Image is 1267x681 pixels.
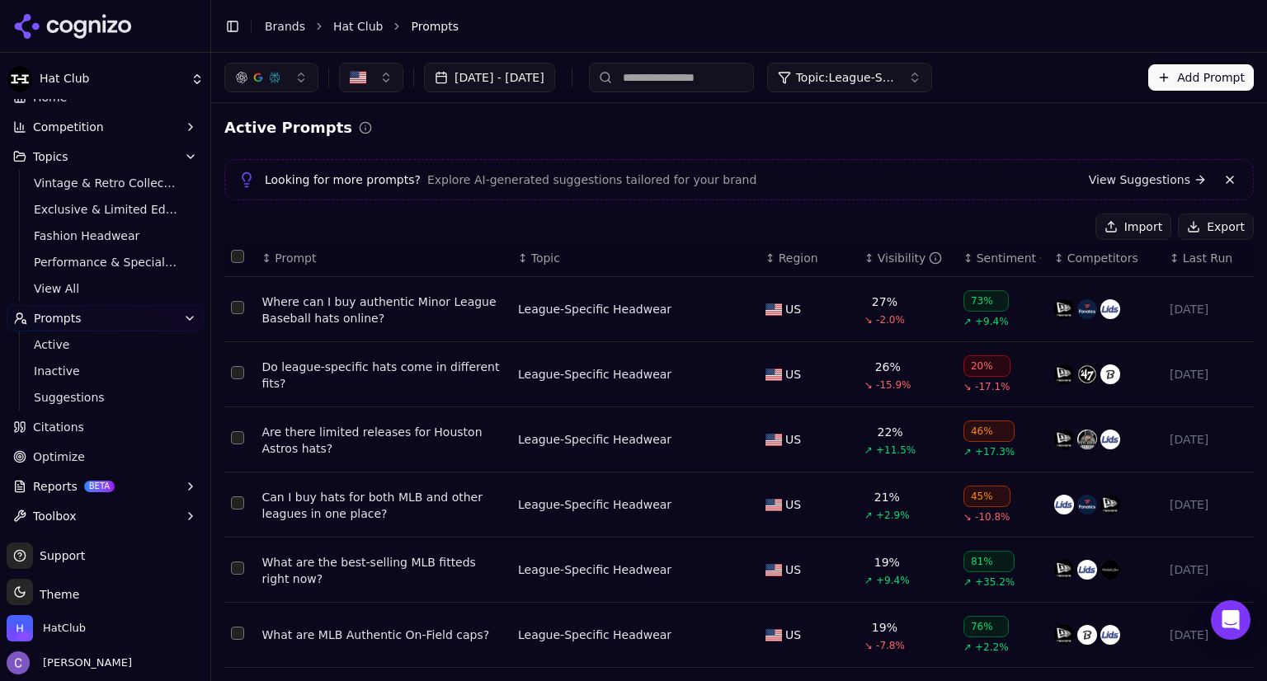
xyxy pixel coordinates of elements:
[1067,250,1138,266] span: Competitors
[864,639,873,652] span: ↘
[33,119,104,135] span: Competition
[7,305,204,331] button: Prompts
[975,575,1015,589] span: +35.2%
[1170,301,1247,317] div: [DATE]
[765,369,782,381] img: US flag
[518,431,671,448] a: League-Specific Headwear
[231,496,244,510] button: Select row 44
[34,228,177,244] span: Fashion Headwear
[27,277,184,300] a: View All
[875,359,901,375] div: 26%
[231,366,244,379] button: Select row 42
[1183,250,1232,266] span: Last Run
[977,250,1041,266] div: Sentiment
[34,280,177,297] span: View All
[1054,364,1074,384] img: new era
[1077,560,1097,580] img: lids
[785,366,801,383] span: US
[876,639,905,652] span: -7.8%
[963,551,1015,572] div: 81%
[1100,430,1120,449] img: lids
[1170,627,1247,643] div: [DATE]
[963,355,1010,377] div: 20%
[765,629,782,641] img: US flag
[7,143,204,170] button: Topics
[1170,431,1247,448] div: [DATE]
[34,389,177,406] span: Suggestions
[1211,600,1251,640] div: Open Intercom Messenger
[27,198,184,221] a: Exclusive & Limited Edition Releases
[224,116,352,139] h2: Active Prompts
[765,434,782,446] img: US flag
[876,509,910,522] span: +2.9%
[1054,299,1074,319] img: new era
[1077,299,1097,319] img: fanatics
[1100,364,1120,384] img: mlb shop
[864,250,950,266] div: ↕Visibility
[427,171,756,188] span: Explore AI-generated suggestions tailored for your brand
[43,621,86,636] span: HatClub
[1077,495,1097,514] img: fanatics
[1054,430,1074,449] img: new era
[1170,250,1247,266] div: ↕Last Run
[1100,299,1120,319] img: lids
[231,431,244,444] button: Select row 43
[262,294,505,326] a: Where can I buy authentic Minor League Baseball hats online?
[1077,364,1097,384] img: 47 brand
[864,313,873,326] span: ↘
[1148,64,1254,91] button: Add Prompt
[518,496,671,513] a: League-Specific Headwear
[1170,561,1247,578] div: [DATE]
[262,554,505,587] a: What are the best-selling MLB fitteds right now?
[872,619,897,636] div: 19%
[34,175,177,191] span: Vintage & Retro Collections
[7,503,204,529] button: Toolbox
[27,386,184,409] a: Suggestions
[876,574,910,587] span: +9.4%
[872,294,897,310] div: 27%
[34,336,177,353] span: Active
[518,627,671,643] a: League-Specific Headwear
[34,201,177,218] span: Exclusive & Limited Edition Releases
[7,615,33,641] img: HatClub
[1178,214,1254,240] button: Export
[878,424,903,440] div: 22%
[518,561,671,578] a: League-Specific Headwear
[876,378,911,392] span: -15.9%
[1077,430,1097,449] img: exclusive fitted
[963,616,1009,637] div: 76%
[7,66,33,92] img: Hat Club
[7,651,132,674] button: Open user button
[27,333,184,356] a: Active
[876,313,905,326] span: -2.0%
[262,627,505,643] a: What are MLB Authentic On-Field caps?
[975,315,1009,328] span: +9.4%
[33,508,77,524] span: Toolbox
[785,561,801,578] span: US
[27,251,184,274] a: Performance & Specialty Headwear
[33,449,85,465] span: Optimize
[874,489,900,505] div: 21%
[1048,240,1163,277] th: Competitors
[864,509,873,522] span: ↗
[765,564,782,576] img: US flag
[7,651,30,674] img: Chris Hayes
[33,419,84,435] span: Citations
[518,301,671,317] a: League-Specific Headwear
[975,380,1010,393] span: -17.1%
[33,478,78,495] span: Reports
[1054,250,1156,266] div: ↕Competitors
[1077,625,1097,645] img: mlb shop
[975,445,1015,458] span: +17.3%
[765,499,782,511] img: US flag
[1054,625,1074,645] img: new era
[36,655,132,670] span: [PERSON_NAME]
[1100,625,1120,645] img: lids
[963,420,1015,442] div: 46%
[27,224,184,247] a: Fashion Headwear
